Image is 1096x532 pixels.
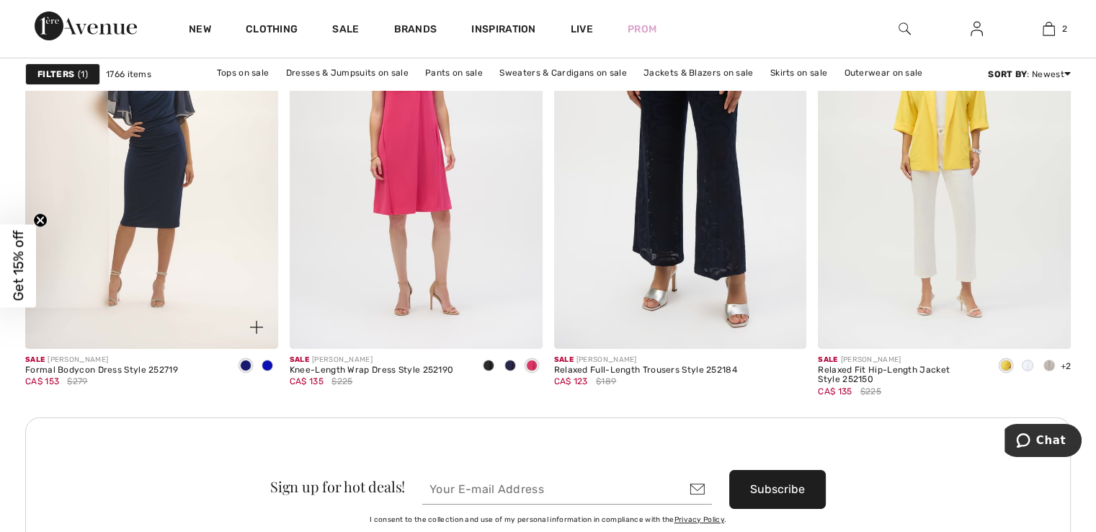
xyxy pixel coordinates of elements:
div: Midnight Blue [235,355,257,378]
a: Sign In [959,20,994,38]
span: $225 [331,375,352,388]
span: CA$ 135 [818,386,852,396]
div: [PERSON_NAME] [818,355,984,365]
a: 2 [1013,20,1084,37]
a: Outerwear on sale [837,63,930,82]
span: 1766 items [106,68,151,81]
span: Inspiration [471,23,535,38]
div: Midnight Blue [499,355,521,378]
a: Clothing [246,23,298,38]
img: search the website [899,20,911,37]
a: Dresses & Jumpsuits on sale [279,63,416,82]
strong: Sort By [988,69,1027,79]
a: Live [571,22,593,37]
img: plus_v2.svg [250,321,263,334]
div: Royal Sapphire 163 [257,355,278,378]
div: Vanilla 30 [1017,355,1038,378]
span: $189 [596,375,616,388]
div: Black [478,355,499,378]
div: Knee-Length Wrap Dress Style 252190 [290,365,454,376]
span: 1 [78,68,88,81]
div: Citrus [995,355,1017,378]
a: Sale [332,23,359,38]
span: Sale [25,355,45,364]
button: Close teaser [33,213,48,228]
strong: Filters [37,68,74,81]
div: : Newest [988,68,1071,81]
img: 1ère Avenue [35,12,137,40]
a: Sweaters & Cardigans on sale [492,63,633,82]
div: [PERSON_NAME] [554,355,737,365]
a: Jackets & Blazers on sale [636,63,761,82]
span: $225 [860,385,881,398]
div: [PERSON_NAME] [25,355,178,365]
a: Brands [394,23,437,38]
label: I consent to the collection and use of my personal information in compliance with the . [370,515,726,526]
a: Tops on sale [210,63,277,82]
span: Sale [554,355,574,364]
a: Privacy Policy [674,515,723,524]
div: Sign up for hot deals! [270,479,405,494]
div: Moonstone [1038,355,1060,378]
span: CA$ 153 [25,376,59,386]
div: Relaxed Full-Length Trousers Style 252184 [554,365,737,376]
div: Formal Bodycon Dress Style 252719 [25,365,178,376]
img: My Bag [1043,20,1055,37]
span: CA$ 123 [554,376,588,386]
span: +2 [1060,361,1071,371]
a: Skirts on sale [763,63,834,82]
span: $279 [67,375,87,388]
span: Sale [818,355,837,364]
input: Your E-mail Address [422,474,712,505]
span: 2 [1062,22,1067,35]
img: My Info [971,20,983,37]
div: Geranium [521,355,543,378]
iframe: Opens a widget where you can chat to one of our agents [1004,424,1082,460]
a: Pants on sale [418,63,490,82]
div: [PERSON_NAME] [290,355,454,365]
button: Subscribe [729,470,826,509]
a: Prom [628,22,656,37]
span: CA$ 135 [290,376,324,386]
a: New [189,23,211,38]
span: Get 15% off [10,231,27,301]
span: Sale [290,355,309,364]
div: Relaxed Fit Hip-Length Jacket Style 252150 [818,365,984,386]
